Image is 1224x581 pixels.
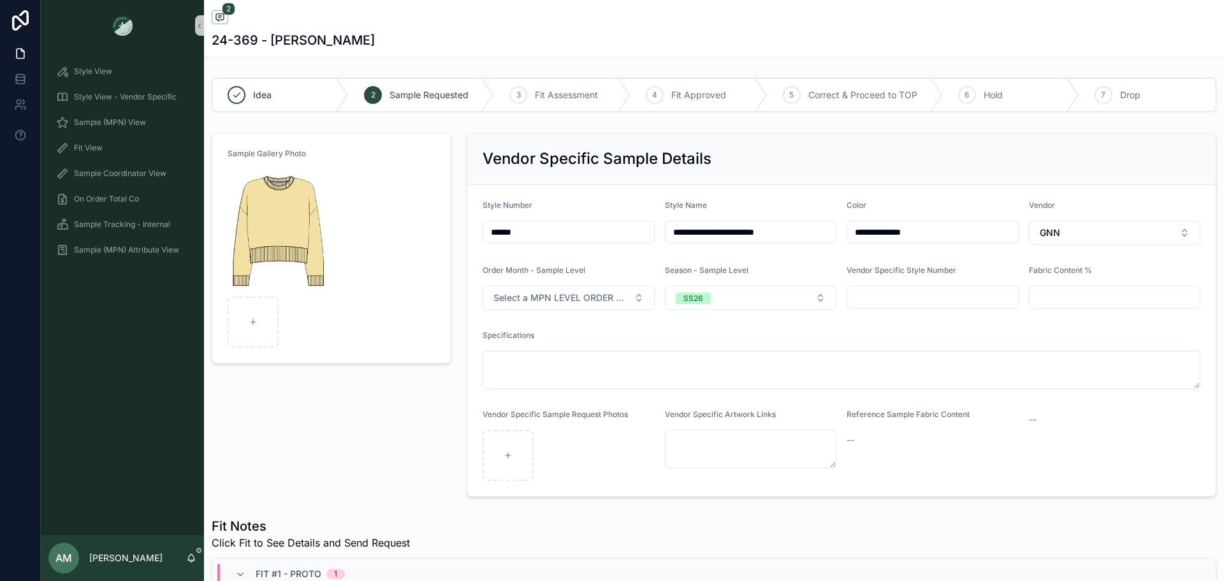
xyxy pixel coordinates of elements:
[74,194,139,204] span: On Order Total Co
[74,143,103,153] span: Fit View
[1029,413,1037,426] span: --
[74,219,170,230] span: Sample Tracking - Internal
[1029,200,1055,210] span: Vendor
[74,168,166,179] span: Sample Coordinator View
[89,552,163,564] p: [PERSON_NAME]
[847,200,866,210] span: Color
[74,92,177,102] span: Style View - Vendor Specific
[516,90,521,100] span: 3
[847,265,956,275] span: Vendor Specific Style Number
[74,245,179,255] span: Sample (MPN) Attribute View
[228,169,326,291] img: Screenshot-2025-09-05-at-7.28.15-PM.png
[48,213,196,236] a: Sample Tracking - Internal
[1101,90,1105,100] span: 7
[228,149,306,158] span: Sample Gallery Photo
[965,90,969,100] span: 6
[483,200,532,210] span: Style Number
[483,265,585,275] span: Order Month - Sample Level
[222,3,235,15] span: 2
[671,89,726,101] span: Fit Approved
[48,136,196,159] a: Fit View
[334,569,337,579] div: 1
[256,568,321,580] span: Fit #1 - Proto
[48,111,196,134] a: Sample (MPN) View
[984,89,1003,101] span: Hold
[665,409,776,419] span: Vendor Specific Artwork Links
[74,117,146,128] span: Sample (MPN) View
[847,434,854,446] span: --
[55,550,72,566] span: AM
[212,535,410,550] span: Click Fit to See Details and Send Request
[371,90,375,100] span: 2
[390,89,469,101] span: Sample Requested
[212,517,410,535] h1: Fit Notes
[652,90,657,100] span: 4
[41,51,204,278] div: scrollable content
[808,89,917,101] span: Correct & Proceed to TOP
[74,66,112,77] span: Style View
[212,10,228,26] button: 2
[48,239,196,261] a: Sample (MPN) Attribute View
[48,60,196,83] a: Style View
[48,188,196,210] a: On Order Total Co
[665,286,837,310] button: Select Button
[1029,221,1201,245] button: Select Button
[48,85,196,108] a: Style View - Vendor Specific
[789,90,794,100] span: 5
[483,286,655,310] button: Select Button
[483,149,711,169] h2: Vendor Specific Sample Details
[665,265,748,275] span: Season - Sample Level
[253,89,272,101] span: Idea
[48,162,196,185] a: Sample Coordinator View
[483,330,534,340] span: Specifications
[1040,226,1060,239] span: GNN
[1120,89,1140,101] span: Drop
[535,89,598,101] span: Fit Assessment
[665,200,707,210] span: Style Name
[683,293,703,304] div: SS26
[493,291,629,304] span: Select a MPN LEVEL ORDER MONTH
[847,409,970,419] span: Reference Sample Fabric Content
[112,15,133,36] img: App logo
[212,31,375,49] h1: 24-369 - [PERSON_NAME]
[483,409,628,419] span: Vendor Specific Sample Request Photos
[1029,265,1092,275] span: Fabric Content %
